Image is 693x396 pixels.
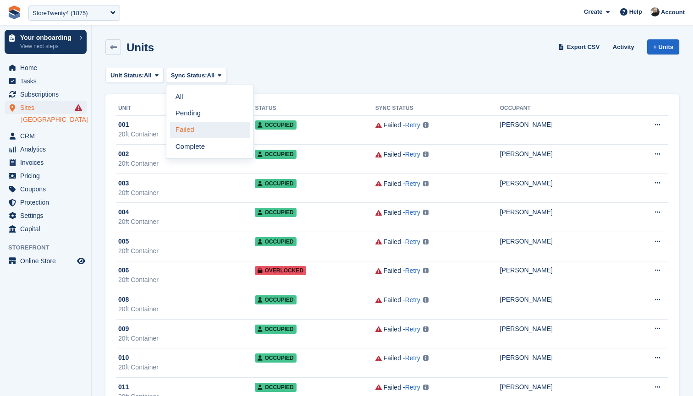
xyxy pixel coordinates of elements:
[5,30,87,54] a: Your onboarding View next steps
[423,385,429,390] img: icon-info-grey-7440780725fd019a000dd9b08b2336e03edf1995a4989e88bcd33f0948082b44.svg
[384,325,401,334] div: Failed
[384,383,401,392] div: Failed
[403,237,420,247] span: -
[118,237,129,246] span: 005
[118,295,129,304] span: 008
[20,42,75,50] p: View next steps
[405,121,420,129] a: Retry
[171,71,207,80] span: Sync Status:
[118,266,129,275] span: 006
[20,34,75,41] p: Your onboarding
[118,149,129,159] span: 002
[118,217,255,227] div: 20ft Container
[5,101,87,114] a: menu
[423,210,429,215] img: icon-info-grey-7440780725fd019a000dd9b08b2336e03edf1995a4989e88bcd33f0948082b44.svg
[118,304,255,314] div: 20ft Container
[118,246,255,256] div: 20ft Container
[20,88,75,101] span: Subscriptions
[609,39,638,54] a: Activity
[20,183,75,195] span: Coupons
[20,75,75,87] span: Tasks
[118,120,129,130] span: 001
[500,149,623,159] div: [PERSON_NAME]
[500,237,623,246] div: [PERSON_NAME]
[118,188,255,198] div: 20ft Container
[423,239,429,244] img: icon-info-grey-7440780725fd019a000dd9b08b2336e03edf1995a4989e88bcd33f0948082b44.svg
[405,384,420,391] a: Retry
[500,295,623,304] div: [PERSON_NAME]
[556,39,604,54] a: Export CSV
[126,41,154,54] h2: Units
[384,266,401,276] div: Failed
[423,326,429,332] img: icon-info-grey-7440780725fd019a000dd9b08b2336e03edf1995a4989e88bcd33f0948082b44.svg
[166,68,227,83] button: Sync Status: All
[5,222,87,235] a: menu
[118,324,129,334] span: 009
[118,159,255,168] div: 20ft Container
[384,237,401,247] div: Failed
[567,43,600,52] span: Export CSV
[116,101,255,116] th: Unit
[75,104,82,111] i: Smart entry sync failures have occurred
[403,383,420,392] span: -
[405,209,420,216] a: Retry
[8,243,91,252] span: Storefront
[423,297,429,303] img: icon-info-grey-7440780725fd019a000dd9b08b2336e03edf1995a4989e88bcd33f0948082b44.svg
[423,355,429,361] img: icon-info-grey-7440780725fd019a000dd9b08b2336e03edf1995a4989e88bcd33f0948082b44.svg
[405,354,420,362] a: Retry
[403,353,420,363] span: -
[170,89,250,105] a: All
[118,363,255,372] div: 20ft Container
[255,325,296,334] span: Occupied
[384,179,401,189] div: Failed
[255,383,296,392] span: Occupied
[384,150,401,159] div: Failed
[5,130,87,142] a: menu
[5,75,87,87] a: menu
[661,8,685,17] span: Account
[403,295,420,305] span: -
[20,143,75,156] span: Analytics
[5,255,87,267] a: menu
[20,196,75,209] span: Protection
[423,268,429,273] img: icon-info-grey-7440780725fd019a000dd9b08b2336e03edf1995a4989e88bcd33f0948082b44.svg
[584,7,602,16] span: Create
[118,353,129,363] span: 010
[20,130,75,142] span: CRM
[500,382,623,392] div: [PERSON_NAME]
[170,105,250,122] a: Pending
[405,325,420,333] a: Retry
[384,120,401,130] div: Failed
[403,266,420,276] span: -
[405,151,420,158] a: Retry
[650,7,660,16] img: Tom Huddleston
[255,101,375,116] th: Status
[118,179,129,188] span: 003
[170,138,250,155] a: Complete
[76,255,87,266] a: Preview store
[144,71,152,80] span: All
[5,169,87,182] a: menu
[384,208,401,217] div: Failed
[403,325,420,334] span: -
[255,353,296,363] span: Occupied
[629,7,642,16] span: Help
[118,207,129,217] span: 004
[255,150,296,159] span: Occupied
[384,353,401,363] div: Failed
[33,9,88,18] div: StoreTwenty4 (1875)
[500,207,623,217] div: [PERSON_NAME]
[500,179,623,188] div: [PERSON_NAME]
[405,180,420,187] a: Retry
[118,275,255,285] div: 20ft Container
[403,150,420,159] span: -
[255,295,296,304] span: Occupied
[20,169,75,182] span: Pricing
[405,238,420,245] a: Retry
[207,71,215,80] span: All
[384,295,401,305] div: Failed
[20,61,75,74] span: Home
[5,183,87,195] a: menu
[5,209,87,222] a: menu
[110,71,144,80] span: Unit Status:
